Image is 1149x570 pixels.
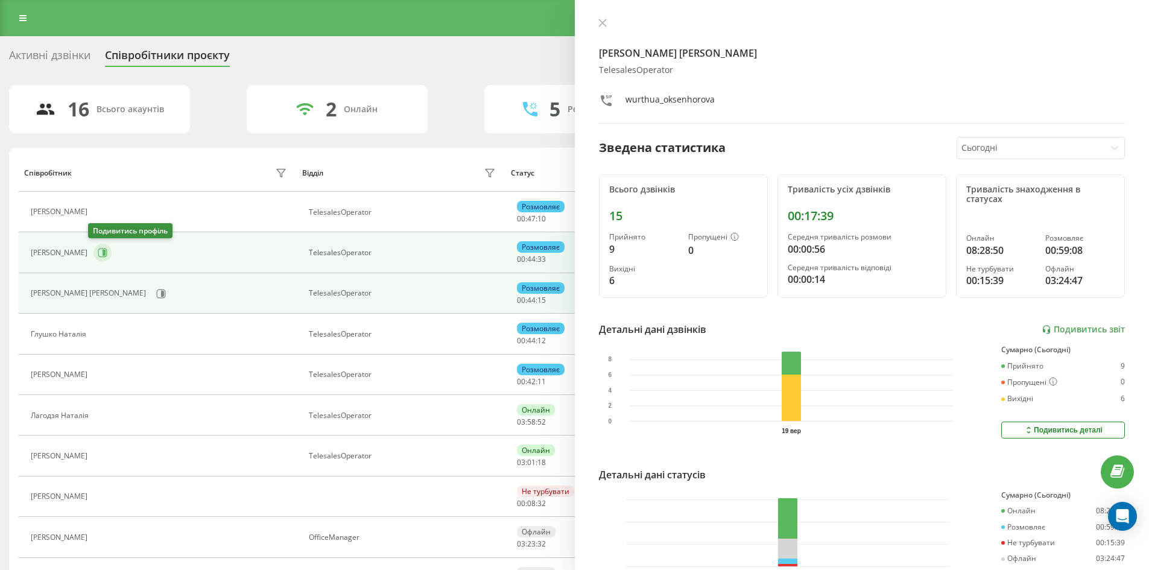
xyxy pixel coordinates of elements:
div: 08:28:50 [1096,507,1125,515]
div: wurthua_oksenhorova [625,93,715,111]
div: 08:28:50 [966,243,1036,258]
div: Не турбувати [966,265,1036,273]
div: : : [517,296,546,305]
span: 18 [537,457,546,467]
div: TelesalesOperator [309,452,499,460]
div: Подивитись деталі [1024,425,1103,435]
div: Детальні дані статусів [599,467,706,482]
div: 00:59:08 [1096,523,1125,531]
span: 44 [527,254,536,264]
div: 6 [1121,394,1125,403]
div: 9 [609,242,679,256]
h4: [PERSON_NAME] [PERSON_NAME] [599,46,1125,60]
div: Розмовляють [568,104,626,115]
div: TelesalesOperator [309,370,499,379]
div: Вихідні [609,265,679,273]
div: 15 [609,209,758,223]
div: Онлайн [517,404,555,416]
span: 03 [517,417,525,427]
span: 52 [537,417,546,427]
div: Прийнято [609,233,679,241]
div: : : [517,458,546,467]
span: 03 [517,457,525,467]
div: Статус [511,169,534,177]
div: 0 [1121,378,1125,387]
div: Розмовляє [1001,523,1045,531]
div: 16 [68,98,89,121]
div: 03:24:47 [1096,554,1125,563]
text: 0 [608,418,612,425]
div: Сумарно (Сьогодні) [1001,346,1125,354]
div: [PERSON_NAME] [31,249,90,257]
div: Всього акаунтів [97,104,164,115]
div: : : [517,418,546,426]
div: Розмовляє [517,282,565,294]
div: Розмовляє [1045,234,1115,242]
div: 00:17:39 [788,209,936,223]
span: 15 [537,295,546,305]
div: Глушко Наталія [31,330,89,338]
span: 32 [537,498,546,508]
div: : : [517,499,546,508]
div: Розмовляє [517,323,565,334]
span: 00 [517,498,525,508]
div: Всього дзвінків [609,185,758,195]
div: Розмовляє [517,364,565,375]
span: 00 [517,376,525,387]
div: Не турбувати [517,486,574,497]
div: Тривалість знаходження в статусах [966,185,1115,205]
div: 03:24:47 [1045,273,1115,288]
div: OfficeManager [309,533,499,542]
text: 8 [608,356,612,363]
div: : : [517,378,546,386]
span: 44 [527,295,536,305]
div: Розмовляє [517,241,565,253]
div: Подивитись профіль [88,223,173,238]
div: Співробітники проєкту [105,49,230,68]
div: 0 [688,243,758,258]
div: Сумарно (Сьогодні) [1001,491,1125,499]
div: Пропущені [1001,378,1057,387]
span: 00 [517,254,525,264]
span: 00 [517,214,525,224]
div: Open Intercom Messenger [1108,502,1137,531]
div: 2 [326,98,337,121]
span: 58 [527,417,536,427]
span: 10 [537,214,546,224]
div: Середня тривалість розмови [788,233,936,241]
div: Лагодзя Наталія [31,411,92,420]
div: 00:59:08 [1045,243,1115,258]
div: [PERSON_NAME] [31,533,90,542]
div: [PERSON_NAME] [PERSON_NAME] [31,289,149,297]
span: 12 [537,335,546,346]
div: TelesalesOperator [309,249,499,257]
div: [PERSON_NAME] [31,492,90,501]
div: Онлайн [966,234,1036,242]
div: Зведена статистика [599,139,726,157]
div: 00:00:14 [788,272,936,287]
div: TelesalesOperator [599,65,1125,75]
text: 19 вер [782,428,801,434]
span: 08 [527,498,536,508]
div: [PERSON_NAME] [31,370,90,379]
text: 4 [608,387,612,394]
div: 00:00:56 [788,242,936,256]
span: 03 [517,539,525,549]
div: Пропущені [688,233,758,242]
span: 42 [527,376,536,387]
text: 6 [608,372,612,378]
span: 32 [537,539,546,549]
div: 9 [1121,362,1125,370]
div: 00:15:39 [1096,539,1125,547]
div: Активні дзвінки [9,49,90,68]
div: TelesalesOperator [309,289,499,297]
a: Подивитись звіт [1042,325,1125,335]
div: Вихідні [1001,394,1033,403]
div: Офлайн [1001,554,1036,563]
span: 47 [527,214,536,224]
div: Співробітник [24,169,72,177]
div: 00:15:39 [966,273,1036,288]
span: 44 [527,335,536,346]
button: Подивитись деталі [1001,422,1125,439]
div: : : [517,540,546,548]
